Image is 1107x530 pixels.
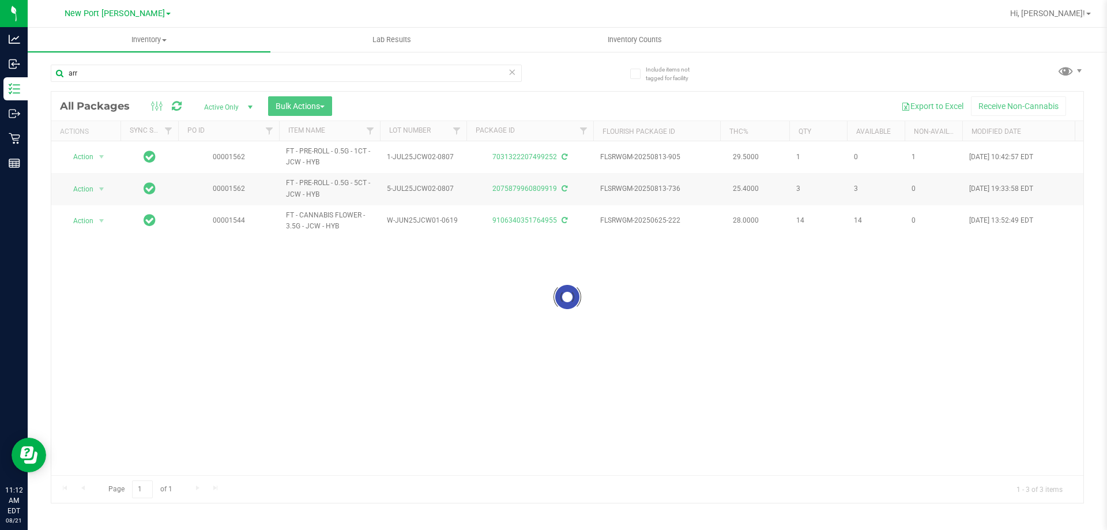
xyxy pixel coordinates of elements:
[357,35,427,45] span: Lab Results
[513,28,756,52] a: Inventory Counts
[65,9,165,18] span: New Port [PERSON_NAME]
[9,83,20,95] inline-svg: Inventory
[592,35,677,45] span: Inventory Counts
[28,35,270,45] span: Inventory
[270,28,513,52] a: Lab Results
[1010,9,1085,18] span: Hi, [PERSON_NAME]!
[9,33,20,45] inline-svg: Analytics
[646,65,703,82] span: Include items not tagged for facility
[9,157,20,169] inline-svg: Reports
[5,485,22,516] p: 11:12 AM EDT
[9,58,20,70] inline-svg: Inbound
[9,108,20,119] inline-svg: Outbound
[5,516,22,525] p: 08/21
[508,65,516,80] span: Clear
[51,65,522,82] input: Search Package ID, Item Name, SKU, Lot or Part Number...
[12,438,46,472] iframe: Resource center
[28,28,270,52] a: Inventory
[9,133,20,144] inline-svg: Retail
